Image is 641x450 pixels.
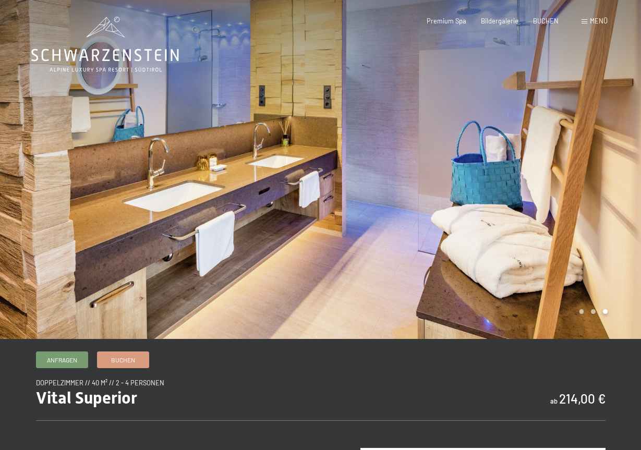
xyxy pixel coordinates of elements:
[590,17,608,25] span: Menü
[36,388,137,408] span: Vital Superior
[37,352,88,368] a: Anfragen
[427,17,466,25] a: Premium Spa
[47,356,77,364] span: Anfragen
[550,397,558,405] span: ab
[481,17,518,25] a: Bildergalerie
[559,391,606,406] b: 214,00 €
[533,17,559,25] a: BUCHEN
[98,352,149,368] a: Buchen
[111,356,135,364] span: Buchen
[36,379,164,387] span: Doppelzimmer // 40 m² // 2 - 4 Personen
